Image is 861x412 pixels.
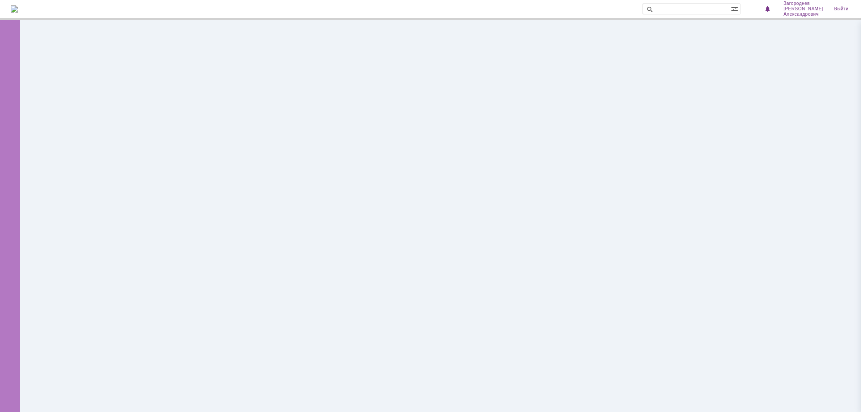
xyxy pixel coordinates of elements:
[783,12,823,17] span: Александрович
[783,6,823,12] span: [PERSON_NAME]
[731,4,740,13] span: Расширенный поиск
[11,5,18,13] img: logo
[783,1,823,6] span: Загороднев
[11,5,18,13] a: Перейти на домашнюю страницу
